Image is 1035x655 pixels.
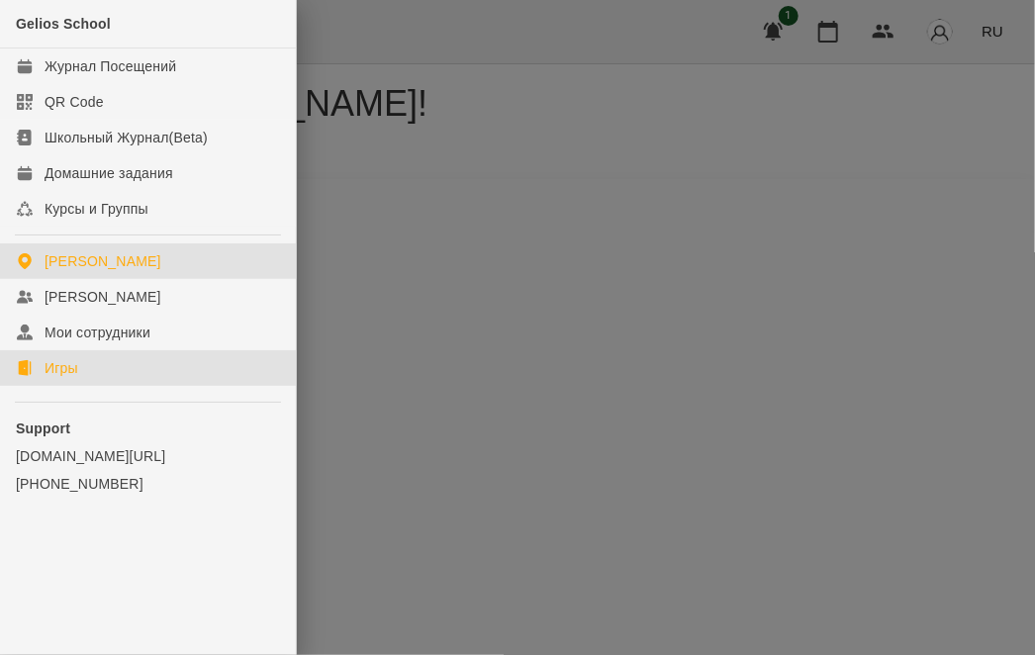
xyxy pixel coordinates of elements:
a: [PHONE_NUMBER] [16,474,280,494]
div: Школьный Журнал(Beta) [45,128,208,147]
div: [PERSON_NAME] [45,287,161,307]
p: Support [16,419,280,438]
a: [DOMAIN_NAME][URL] [16,446,280,466]
div: Журнал Посещений [45,56,176,76]
div: Игры [45,358,78,378]
div: [PERSON_NAME] [45,251,161,271]
div: Домашние задания [45,163,173,183]
div: QR Code [45,92,104,112]
div: Курсы и Группы [45,199,148,219]
div: Мои сотрудники [45,323,150,342]
span: Gelios School [16,16,111,32]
